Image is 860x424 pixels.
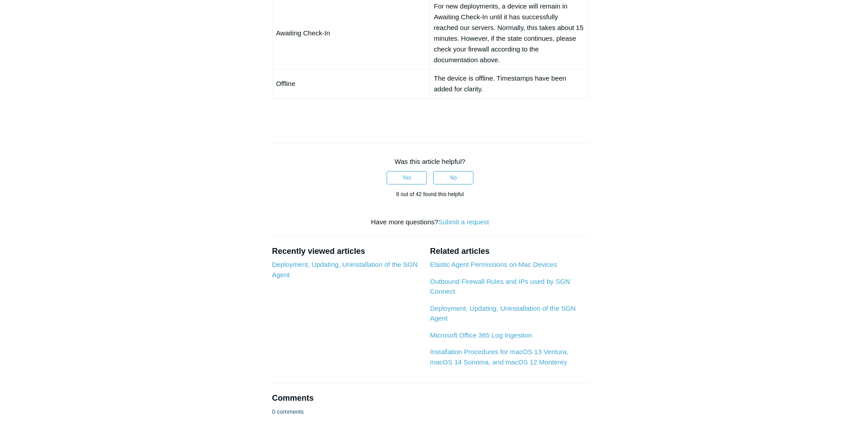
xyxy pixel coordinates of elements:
a: Deployment, Updating, Uninstallation of the SGN Agent [430,304,576,322]
a: Outbound Firewall Rules and IPs used by SGN Connect [430,278,570,296]
span: 8 out of 42 found this helpful [396,191,464,197]
h2: Recently viewed articles [272,245,421,257]
button: This article was helpful [387,171,427,184]
a: Installation Procedures for macOS 13 Ventura, macOS 14 Sonoma, and macOS 12 Monterey [430,348,568,366]
button: This article was not helpful [433,171,473,184]
div: Have more questions? [272,217,588,227]
h2: Related articles [430,245,588,257]
span: Was this article helpful? [395,158,465,165]
a: Elastic Agent Permissions on Mac Devices [430,261,557,268]
td: Offline [272,69,430,98]
a: Microsoft Office 365 Log Ingestion [430,331,532,339]
a: Submit a request [438,218,489,226]
p: 0 comments [272,407,304,416]
td: The device is offline. Timestamps have been added for clarity. [430,69,588,98]
a: Deployment, Updating, Uninstallation of the SGN Agent [272,261,417,278]
h2: Comments [272,392,588,404]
